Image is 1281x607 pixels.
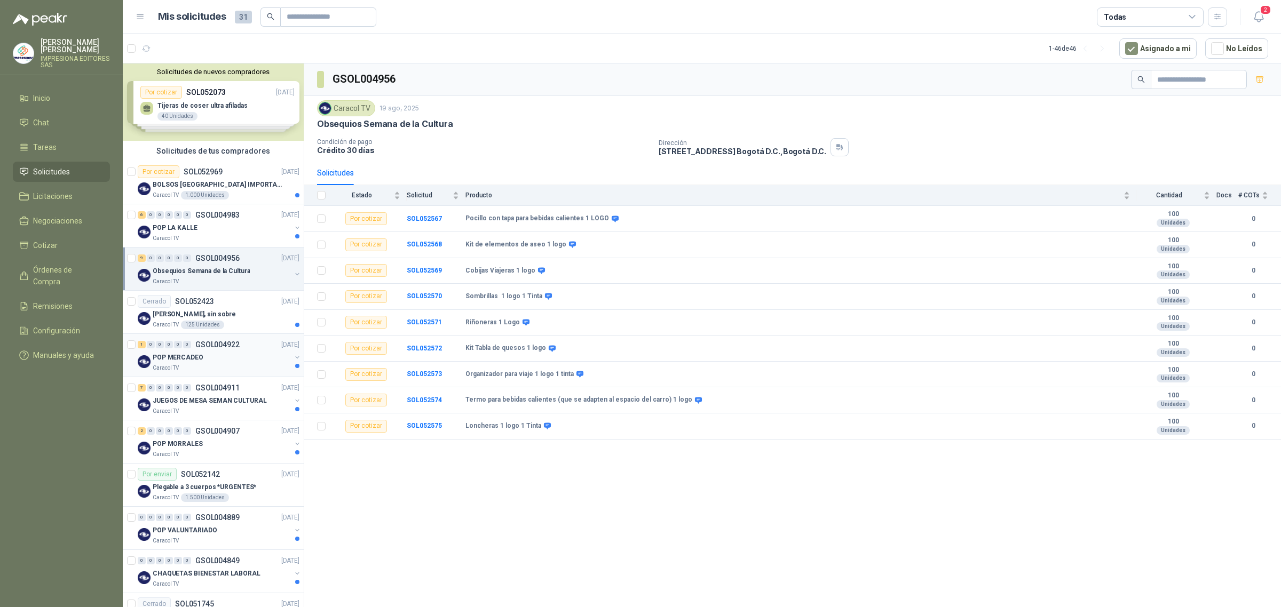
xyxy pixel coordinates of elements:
div: 0 [174,254,182,262]
a: SOL052570 [407,292,442,300]
img: Company Logo [138,269,151,282]
div: Cerrado [138,295,171,308]
b: 100 [1136,366,1210,374]
b: 100 [1136,392,1210,400]
p: GSOL004911 [195,384,240,392]
div: 1.500 Unidades [181,493,229,502]
a: SOL052572 [407,345,442,352]
p: GSOL004849 [195,557,240,564]
span: Chat [33,117,49,129]
div: Por cotizar [345,368,387,381]
p: JUEGOS DE MESA SEMAN CULTURAL [153,396,267,406]
div: 0 [156,427,164,435]
div: 0 [183,384,191,392]
img: Company Logo [138,528,151,541]
span: Manuales y ayuda [33,349,94,361]
div: Por enviar [138,468,177,481]
p: [DATE] [281,383,299,393]
div: Caracol TV [317,100,375,116]
div: Unidades [1157,270,1190,279]
span: Órdenes de Compra [33,264,100,287]
div: Por cotizar [138,165,179,178]
p: [DATE] [281,297,299,307]
a: Órdenes de Compra [13,260,110,292]
div: 6 [138,211,146,219]
div: Unidades [1157,297,1190,305]
b: 0 [1238,214,1268,224]
div: 0 [147,427,155,435]
b: Kit de elementos de aseo 1 logo [465,241,566,249]
th: Estado [332,185,407,206]
div: 0 [183,341,191,348]
p: [DATE] [281,556,299,566]
img: Company Logo [138,442,151,454]
div: 1 [138,341,146,348]
p: [DATE] [281,340,299,350]
b: 0 [1238,395,1268,405]
a: 1 0 0 0 0 0 GSOL004922[DATE] Company LogoPOP MERCADEOCaracol TV [138,338,302,372]
p: [DATE] [281,469,299,480]
p: Caracol TV [153,277,179,286]
b: 100 [1136,418,1210,426]
div: Por cotizar [345,264,387,277]
b: 100 [1136,340,1210,348]
p: Caracol TV [153,407,179,416]
div: 0 [165,557,173,564]
p: BOLSOS [GEOGRAPHIC_DATA] IMPORTADO [GEOGRAPHIC_DATA]-397-1 [153,180,286,190]
b: Pocillo con tapa para bebidas calientes 1 LOGO [465,214,609,223]
button: No Leídos [1205,38,1268,59]
a: Tareas [13,137,110,157]
p: [PERSON_NAME], sin sobre [153,309,236,320]
img: Company Logo [138,355,151,368]
a: SOL052575 [407,422,442,429]
b: Organizador para viaje 1 logo 1 tinta [465,370,574,379]
b: 100 [1136,236,1210,245]
b: Sombrillas 1 logo 1 Tinta [465,292,542,301]
a: Cotizar [13,235,110,255]
img: Logo peakr [13,13,67,26]
b: SOL052573 [407,370,442,378]
span: Cotizar [33,239,58,251]
p: Plegable a 3 cuerpos *URGENTES* [153,482,256,492]
img: Company Logo [138,485,151,498]
p: Dirección [659,139,826,147]
p: POP MORRALES [153,439,203,449]
span: Tareas [33,141,57,153]
div: 0 [165,254,173,262]
div: 0 [165,384,173,392]
span: Inicio [33,92,50,104]
a: 9 0 0 0 0 0 GSOL004956[DATE] Company LogoObsequios Semana de la CulturaCaracol TV [138,252,302,286]
img: Company Logo [13,43,34,63]
p: POP LA KALLE [153,223,197,233]
span: Configuración [33,325,80,337]
p: SOL052142 [181,470,220,478]
div: 2 [138,427,146,435]
div: 0 [174,384,182,392]
p: Caracol TV [153,450,179,459]
span: Licitaciones [33,190,73,202]
p: GSOL004956 [195,254,240,262]
p: [DATE] [281,253,299,263]
h1: Mis solicitudes [158,9,226,25]
a: Manuales y ayuda [13,345,110,365]
div: Unidades [1157,348,1190,357]
p: GSOL004907 [195,427,240,435]
img: Company Logo [138,398,151,411]
b: Kit Tabla de quesos 1 logo [465,344,546,353]
p: SOL052423 [175,298,214,305]
b: SOL052568 [407,241,442,248]
b: SOL052574 [407,396,442,404]
b: 0 [1238,239,1268,250]
p: Obsequios Semana de la Cultura [317,118,453,130]
th: Docs [1216,185,1238,206]
b: Riñoneras 1 Logo [465,318,520,327]
p: [STREET_ADDRESS] Bogotá D.C. , Bogotá D.C. [659,147,826,156]
p: POP MERCADEO [153,353,203,363]
div: 0 [183,254,191,262]
a: SOL052571 [407,318,442,326]
a: SOL052567 [407,215,442,222]
div: 0 [147,341,155,348]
